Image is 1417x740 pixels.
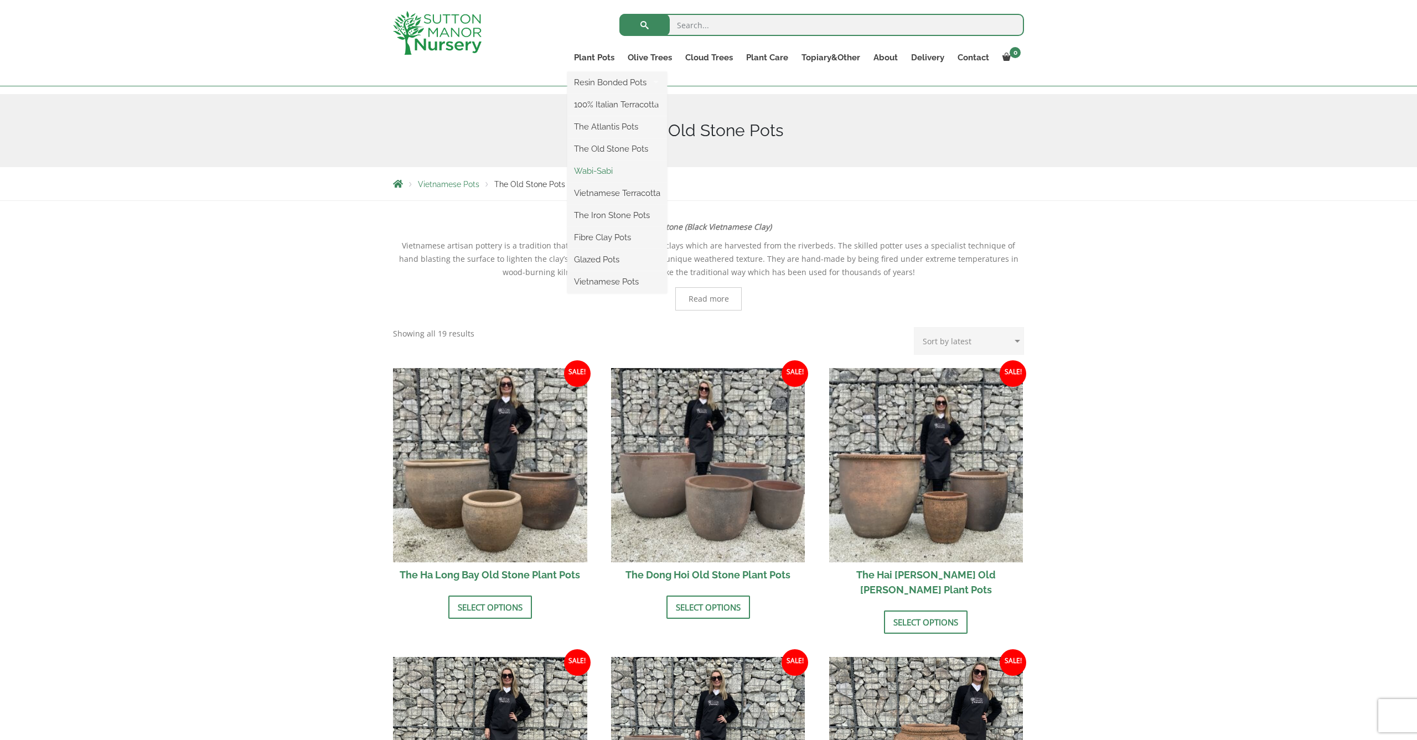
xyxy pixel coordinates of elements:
a: Select options for “The Ha Long Bay Old Stone Plant Pots” [448,596,532,619]
a: Contact [951,50,996,65]
a: Sale! The Ha Long Bay Old Stone Plant Pots [393,368,587,587]
strong: Old Stone (Black Vietnamese Clay) [646,221,772,232]
a: Select options for “The Hai Phong Old Stone Plant Pots” [884,610,968,634]
img: The Dong Hoi Old Stone Plant Pots [611,368,805,562]
a: The Iron Stone Pots [567,207,667,224]
a: Plant Pots [567,50,621,65]
input: Search... [619,14,1024,36]
h2: The Ha Long Bay Old Stone Plant Pots [393,562,587,587]
a: 0 [996,50,1024,65]
span: Read more [689,295,729,303]
a: Wabi-Sabi [567,163,667,179]
a: Cloud Trees [679,50,739,65]
a: Delivery [904,50,951,65]
a: Vietnamese Pots [567,273,667,290]
h2: The Dong Hoi Old Stone Plant Pots [611,562,805,587]
p: Vietnamese artisan pottery is a tradition that uses Vietnam dark heavy clays which are harvested ... [393,239,1024,279]
span: The Old Stone Pots [494,180,565,189]
span: Sale! [564,649,591,676]
a: Vietnamese Terracotta [567,185,667,201]
nav: Breadcrumbs [393,179,1024,188]
a: Sale! The Dong Hoi Old Stone Plant Pots [611,368,805,587]
a: Plant Care [739,50,795,65]
span: Sale! [782,649,808,676]
span: Sale! [1000,649,1026,676]
a: Olive Trees [621,50,679,65]
span: 0 [1010,47,1021,58]
a: Vietnamese Pots [418,180,479,189]
a: The Old Stone Pots [567,141,667,157]
a: Select options for “The Dong Hoi Old Stone Plant Pots” [666,596,750,619]
a: Resin Bonded Pots [567,74,667,91]
a: Sale! The Hai [PERSON_NAME] Old [PERSON_NAME] Plant Pots [829,368,1023,602]
p: Showing all 19 results [393,327,474,340]
a: The Atlantis Pots [567,118,667,135]
a: 100% Italian Terracotta [567,96,667,113]
img: The Hai Phong Old Stone Plant Pots [829,368,1023,562]
a: Fibre Clay Pots [567,229,667,246]
h2: The Hai [PERSON_NAME] Old [PERSON_NAME] Plant Pots [829,562,1023,602]
a: Topiary&Other [795,50,867,65]
span: Sale! [1000,360,1026,387]
a: Glazed Pots [567,251,667,268]
span: Sale! [564,360,591,387]
img: logo [393,11,482,55]
select: Shop order [914,327,1024,355]
a: About [867,50,904,65]
img: The Ha Long Bay Old Stone Plant Pots [393,368,587,562]
span: Sale! [782,360,808,387]
h1: The Old Stone Pots [393,121,1024,141]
